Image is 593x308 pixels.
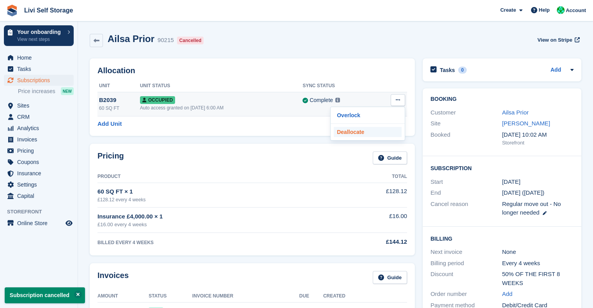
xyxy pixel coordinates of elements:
[458,67,467,74] div: 0
[310,96,333,104] div: Complete
[7,208,78,216] span: Storefront
[97,212,331,221] div: Insurance £4,000.00 × 1
[323,290,407,303] th: Created
[5,287,85,303] p: Subscription cancelled
[17,218,64,229] span: Online Store
[17,145,64,156] span: Pricing
[18,88,55,95] span: Price increases
[21,4,76,17] a: Livi Self Storage
[99,105,140,112] div: 60 SQ FT
[97,120,122,128] a: Add Unit
[140,104,303,111] div: Auto access granted on [DATE] 6:00 AM
[557,6,565,14] img: Joe Robertson
[17,179,64,190] span: Settings
[18,87,74,95] a: Price increases NEW
[331,171,407,183] th: Total
[61,87,74,95] div: NEW
[331,208,407,233] td: £16.00
[502,178,520,187] time: 2025-06-14 00:00:00 UTC
[502,270,574,287] div: 50% OF THE FIRST 8 WEEKS
[17,63,64,74] span: Tasks
[97,171,331,183] th: Product
[4,190,74,201] a: menu
[430,290,502,299] div: Order number
[64,218,74,228] a: Preview store
[502,189,545,196] span: [DATE] ([DATE])
[502,109,529,116] a: Ailsa Prior
[551,66,561,75] a: Add
[97,151,124,164] h2: Pricing
[97,271,129,284] h2: Invoices
[502,201,561,216] span: Regular move out - No longer needed
[4,52,74,63] a: menu
[299,290,323,303] th: Due
[502,130,574,139] div: [DATE] 10:02 AM
[97,290,149,303] th: Amount
[430,130,502,147] div: Booked
[373,151,407,164] a: Guide
[4,111,74,122] a: menu
[502,259,574,268] div: Every 4 weeks
[502,248,574,257] div: None
[17,123,64,134] span: Analytics
[17,190,64,201] span: Capital
[4,218,74,229] a: menu
[17,111,64,122] span: CRM
[430,164,574,172] h2: Subscription
[177,37,204,44] div: Cancelled
[97,66,407,75] h2: Allocation
[502,120,550,127] a: [PERSON_NAME]
[17,168,64,179] span: Insurance
[4,179,74,190] a: menu
[17,75,64,86] span: Subscriptions
[430,178,502,187] div: Start
[430,234,574,242] h2: Billing
[4,123,74,134] a: menu
[149,290,192,303] th: Status
[303,80,375,92] th: Sync Status
[4,63,74,74] a: menu
[140,96,175,104] span: Occupied
[537,36,572,44] span: View on Stripe
[192,290,299,303] th: Invoice Number
[4,145,74,156] a: menu
[17,157,64,167] span: Coupons
[430,200,502,217] div: Cancel reason
[566,7,586,14] span: Account
[97,221,331,229] div: £16.00 every 4 weeks
[331,238,407,246] div: £144.12
[6,5,18,16] img: stora-icon-8386f47178a22dfd0bd8f6a31ec36ba5ce8667c1dd55bd0f319d3a0aa187defe.svg
[4,134,74,145] a: menu
[440,67,455,74] h2: Tasks
[534,33,581,46] a: View on Stripe
[502,139,574,147] div: Storefront
[97,239,331,246] div: BILLED EVERY 4 WEEKS
[17,36,64,43] p: View next steps
[430,188,502,197] div: End
[97,80,140,92] th: Unit
[17,52,64,63] span: Home
[500,6,516,14] span: Create
[4,100,74,111] a: menu
[4,157,74,167] a: menu
[502,290,513,299] a: Add
[430,270,502,287] div: Discount
[335,98,340,102] img: icon-info-grey-7440780725fd019a000dd9b08b2336e03edf1995a4989e88bcd33f0948082b44.svg
[4,75,74,86] a: menu
[4,168,74,179] a: menu
[430,96,574,102] h2: Booking
[334,127,402,137] a: Deallocate
[17,134,64,145] span: Invoices
[97,187,331,196] div: 60 SQ FT × 1
[430,108,502,117] div: Customer
[334,110,402,120] a: Overlock
[140,80,303,92] th: Unit Status
[373,271,407,284] a: Guide
[158,36,174,45] div: 90215
[17,29,64,35] p: Your onboarding
[99,96,140,105] div: B2039
[331,183,407,207] td: £128.12
[4,25,74,46] a: Your onboarding View next steps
